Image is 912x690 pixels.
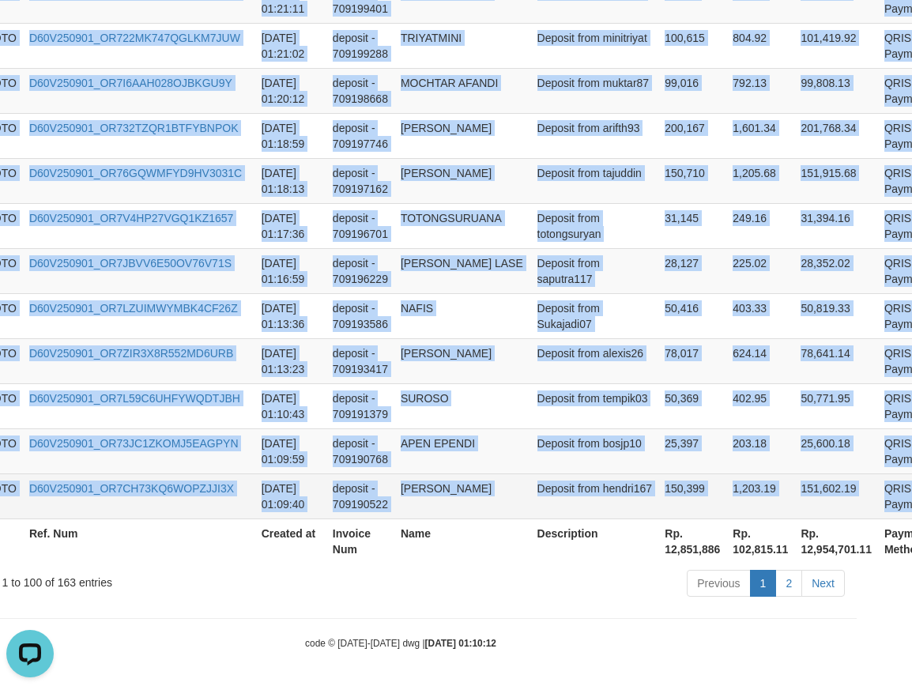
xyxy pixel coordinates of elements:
[29,257,232,270] a: D60V250901_OR7JBVV6E50OV76V71S
[394,158,531,203] td: [PERSON_NAME]
[326,293,394,338] td: deposit - 709193586
[531,293,659,338] td: Deposit from Sukajadi07
[29,437,239,450] a: D60V250901_OR73JC1ZKOMJ5EAGPYN
[29,77,232,89] a: D60V250901_OR7I6AAH028OJBKGU9Y
[326,338,394,383] td: deposit - 709193417
[726,428,794,473] td: 203.18
[326,428,394,473] td: deposit - 709190768
[255,113,326,158] td: [DATE] 01:18:59
[794,518,878,564] th: Rp. 12,954,701.11
[726,158,794,203] td: 1,205.68
[531,383,659,428] td: Deposit from tempik03
[394,113,531,158] td: [PERSON_NAME]
[794,113,878,158] td: 201,768.34
[794,68,878,113] td: 99,808.13
[6,6,54,54] button: Open LiveChat chat widget
[726,293,794,338] td: 403.33
[750,570,777,597] a: 1
[658,473,726,518] td: 150,399
[29,392,240,405] a: D60V250901_OR7L59C6UHFYWQDTJBH
[29,482,234,495] a: D60V250901_OR7CH73KQ6WOPZJJI3X
[531,428,659,473] td: Deposit from bosjp10
[658,203,726,248] td: 31,145
[425,638,496,649] strong: [DATE] 01:10:12
[531,68,659,113] td: Deposit from muktar87
[255,203,326,248] td: [DATE] 01:17:36
[658,293,726,338] td: 50,416
[687,570,750,597] a: Previous
[801,570,845,597] a: Next
[255,383,326,428] td: [DATE] 01:10:43
[255,23,326,68] td: [DATE] 01:21:02
[255,518,326,564] th: Created at
[23,518,255,564] th: Ref. Num
[794,203,878,248] td: 31,394.16
[394,203,531,248] td: TOTONGSURUANA
[726,383,794,428] td: 402.95
[794,23,878,68] td: 101,419.92
[326,203,394,248] td: deposit - 709196701
[726,203,794,248] td: 249.16
[29,302,238,315] a: D60V250901_OR7LZUIMWYMBK4CF26Z
[394,248,531,293] td: [PERSON_NAME] LASE
[305,638,496,649] small: code © [DATE]-[DATE] dwg |
[394,383,531,428] td: SUROSO
[531,23,659,68] td: Deposit from minitriyat
[326,473,394,518] td: deposit - 709190522
[326,518,394,564] th: Invoice Num
[658,68,726,113] td: 99,016
[255,293,326,338] td: [DATE] 01:13:36
[255,428,326,473] td: [DATE] 01:09:59
[658,113,726,158] td: 200,167
[255,473,326,518] td: [DATE] 01:09:40
[726,473,794,518] td: 1,203.19
[658,248,726,293] td: 28,127
[29,32,240,44] a: D60V250901_OR722MK747QGLKM7JUW
[394,68,531,113] td: MOCHTAR AFANDI
[326,23,394,68] td: deposit - 709199288
[29,347,233,360] a: D60V250901_OR7ZIR3X8R552MD6URB
[531,338,659,383] td: Deposit from alexis26
[531,203,659,248] td: Deposit from totongsuryan
[394,428,531,473] td: APEN EPENDI
[326,113,394,158] td: deposit - 709197746
[726,23,794,68] td: 804.92
[255,68,326,113] td: [DATE] 01:20:12
[794,248,878,293] td: 28,352.02
[794,338,878,383] td: 78,641.14
[326,158,394,203] td: deposit - 709197162
[658,338,726,383] td: 78,017
[794,428,878,473] td: 25,600.18
[326,383,394,428] td: deposit - 709191379
[726,518,794,564] th: Rp. 102,815.11
[726,248,794,293] td: 225.02
[29,122,239,134] a: D60V250901_OR732TZQR1BTFYBNPOK
[29,212,233,224] a: D60V250901_OR7V4HP27VGQ1KZ1657
[794,158,878,203] td: 151,915.68
[794,383,878,428] td: 50,771.95
[394,338,531,383] td: [PERSON_NAME]
[658,518,726,564] th: Rp. 12,851,886
[394,518,531,564] th: Name
[255,248,326,293] td: [DATE] 01:16:59
[255,338,326,383] td: [DATE] 01:13:23
[29,167,242,179] a: D60V250901_OR76GQWMFYD9HV3031C
[726,338,794,383] td: 624.14
[531,113,659,158] td: Deposit from arifth93
[794,473,878,518] td: 151,602.19
[326,248,394,293] td: deposit - 709196229
[794,293,878,338] td: 50,819.33
[658,158,726,203] td: 150,710
[658,383,726,428] td: 50,369
[726,113,794,158] td: 1,601.34
[531,518,659,564] th: Description
[394,293,531,338] td: NAFIS
[531,158,659,203] td: Deposit from tajuddin
[394,23,531,68] td: TRIYATMINI
[326,68,394,113] td: deposit - 709198668
[531,248,659,293] td: Deposit from saputra117
[658,428,726,473] td: 25,397
[394,473,531,518] td: [PERSON_NAME]
[531,473,659,518] td: Deposit from hendri167
[775,570,802,597] a: 2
